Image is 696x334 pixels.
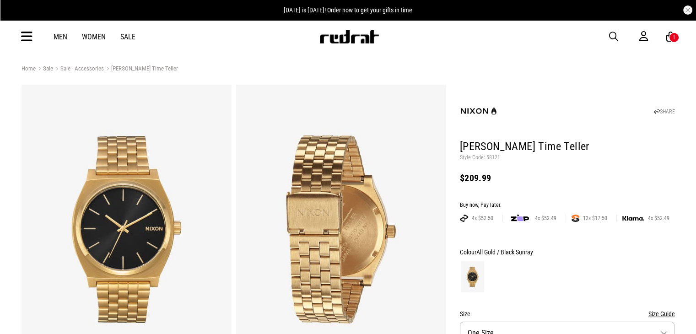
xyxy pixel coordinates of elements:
div: Colour [460,247,675,258]
img: Nixon [460,92,496,129]
span: 4x $52.49 [644,215,673,222]
span: [DATE] is [DATE]! Order now to get your gifts in time [284,6,412,14]
a: 1 [666,32,675,42]
span: 4x $52.49 [531,215,560,222]
img: All Gold / Black Sunray [461,261,484,292]
img: zip [511,214,529,223]
img: SPLITPAY [572,215,579,222]
span: All Gold / Black Sunray [476,248,533,256]
a: Sale - Accessories [53,65,104,74]
button: Open LiveChat chat widget [7,4,35,31]
div: $209.99 [460,172,675,183]
a: Men [54,32,67,41]
a: [PERSON_NAME] Time Teller [104,65,178,74]
a: Women [82,32,106,41]
a: SHARE [654,108,674,115]
div: 1 [673,34,675,41]
img: KLARNA [622,216,644,221]
a: Home [22,65,36,72]
h1: [PERSON_NAME] Time Teller [460,140,675,154]
a: Sale [120,32,135,41]
img: Redrat logo [319,30,379,43]
div: Buy now, Pay later. [460,202,675,209]
span: 4x $52.50 [468,215,497,222]
span: 12x $17.50 [579,215,611,222]
p: Style Code: 58121 [460,154,675,162]
a: Sale [36,65,53,74]
img: AFTERPAY [460,215,468,222]
div: Size [460,308,675,319]
button: Size Guide [648,308,674,319]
